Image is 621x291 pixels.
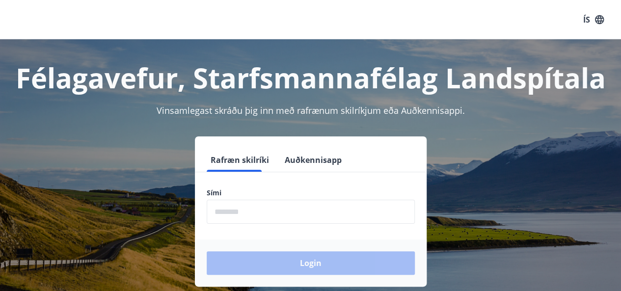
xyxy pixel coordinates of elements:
[281,148,346,172] button: Auðkennisapp
[207,148,273,172] button: Rafræn skilríki
[578,11,609,28] button: ÍS
[207,188,415,198] label: Sími
[12,59,609,96] h1: Félagavefur, Starfsmannafélag Landspítala
[157,105,465,116] span: Vinsamlegast skráðu þig inn með rafrænum skilríkjum eða Auðkennisappi.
